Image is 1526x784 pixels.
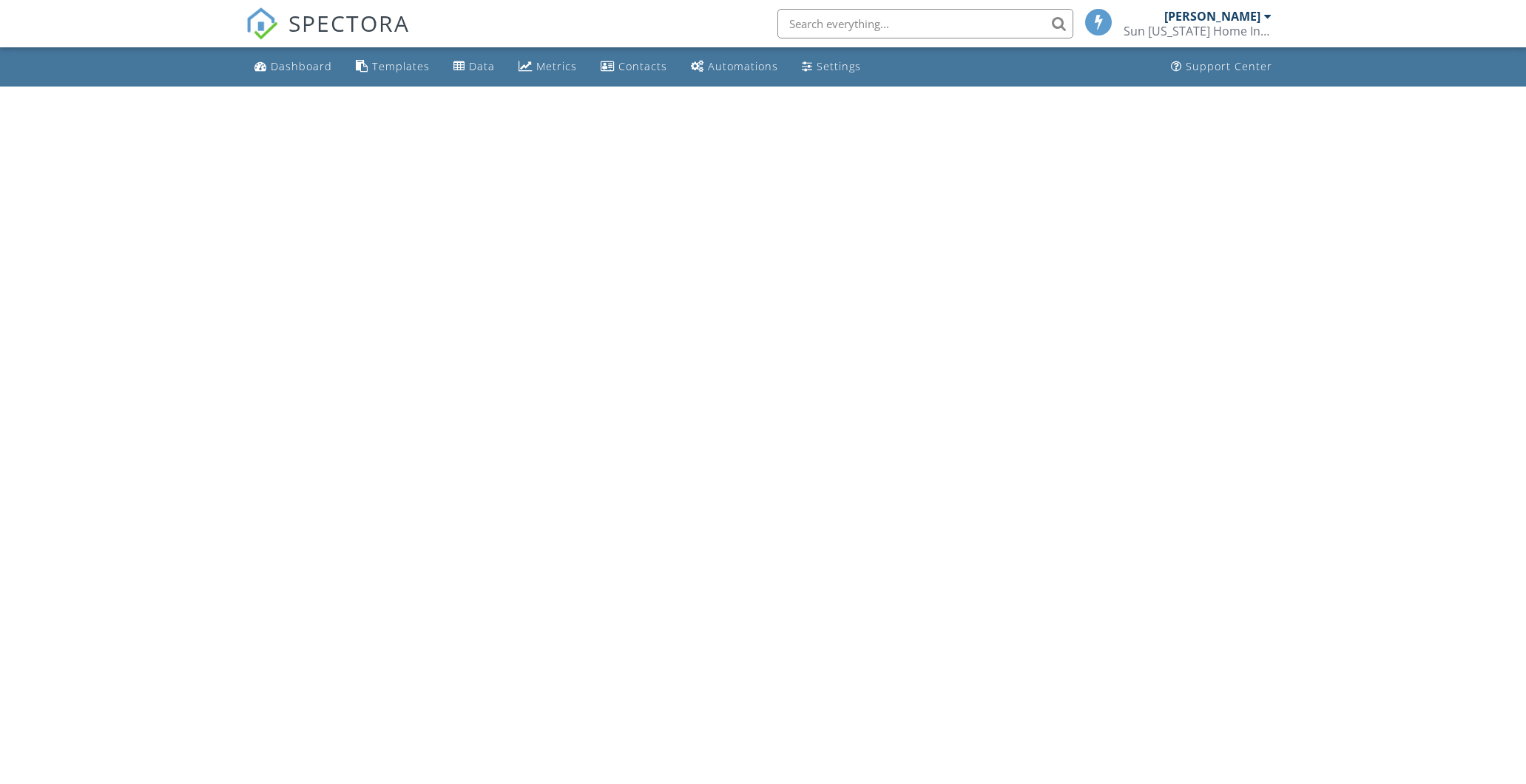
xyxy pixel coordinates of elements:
[350,53,436,81] a: Templates
[246,20,410,51] a: SPECTORA
[1165,53,1278,81] a: Support Center
[513,53,583,81] a: Metrics
[777,9,1073,38] input: Search everything...
[618,59,667,73] div: Contacts
[708,59,778,73] div: Automations
[595,53,673,81] a: Contacts
[796,53,867,81] a: Settings
[249,53,338,81] a: Dashboard
[1124,24,1272,38] div: Sun Florida Home Inspections, Inc.
[536,59,577,73] div: Metrics
[288,7,410,38] span: SPECTORA
[817,59,861,73] div: Settings
[271,59,332,73] div: Dashboard
[469,59,495,73] div: Data
[246,7,278,40] img: The Best Home Inspection Software - Spectora
[448,53,501,81] a: Data
[1186,59,1272,73] div: Support Center
[372,59,430,73] div: Templates
[685,53,784,81] a: Automations (Basic)
[1164,9,1260,24] div: [PERSON_NAME]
